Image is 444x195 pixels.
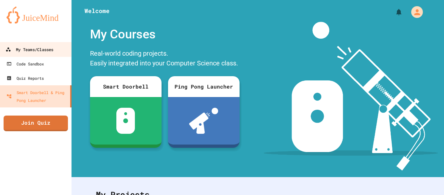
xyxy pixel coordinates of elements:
[87,22,243,47] div: My Courses
[4,116,68,131] a: Join Quiz
[7,89,68,104] div: Smart Doorbell & Ping Pong Launcher
[264,22,438,171] img: banner-image-my-projects.png
[90,76,162,97] div: Smart Doorbell
[6,46,53,54] div: My Teams/Classes
[383,7,404,18] div: My Notifications
[7,74,44,82] div: Quiz Reports
[116,108,135,134] img: sdb-white.svg
[404,5,424,20] div: My Account
[87,47,243,71] div: Real-world coding projects. Easily integrated into your Computer Science class.
[7,60,44,68] div: Code Sandbox
[168,76,240,97] div: Ping Pong Launcher
[7,7,65,23] img: logo-orange.svg
[189,108,218,134] img: ppl-with-ball.png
